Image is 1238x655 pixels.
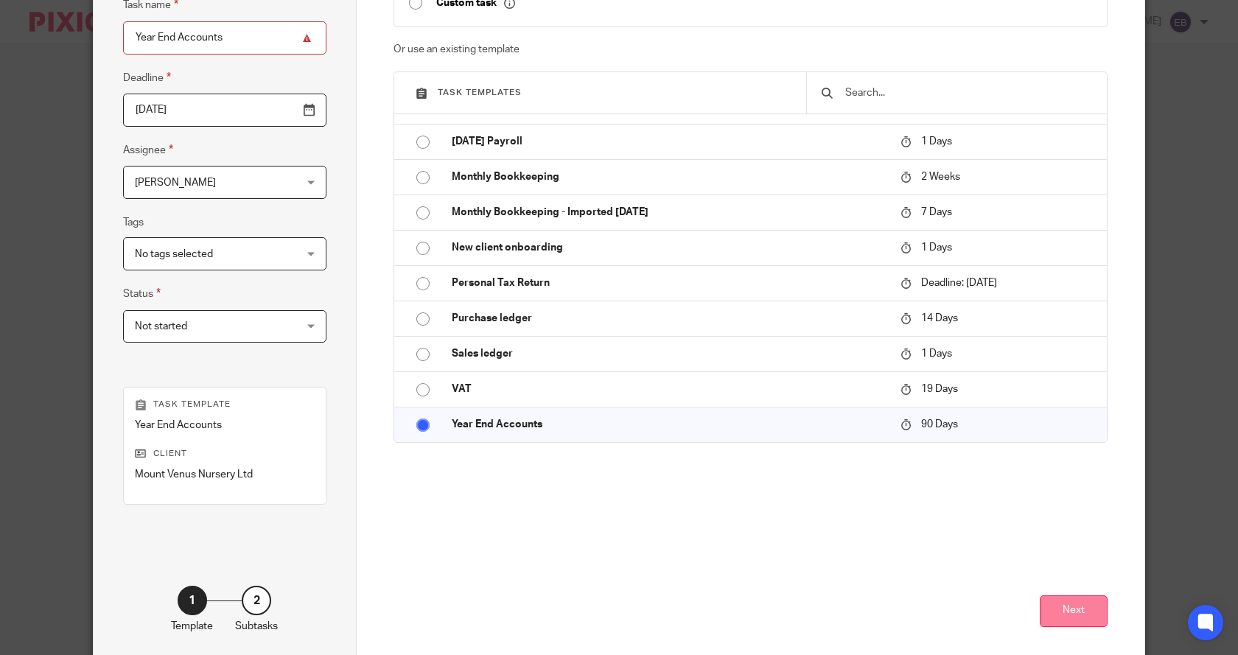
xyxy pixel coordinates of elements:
span: 1 Days [921,348,952,359]
p: Subtasks [235,619,278,634]
span: 7 Days [921,207,952,217]
p: Year End Accounts [452,417,886,432]
p: Template [171,619,213,634]
p: VAT [452,382,886,396]
label: Tags [123,215,144,230]
span: [PERSON_NAME] [135,178,216,188]
p: Sales ledger [452,346,886,361]
input: Task name [123,21,326,55]
p: Personal Tax Return [452,276,886,290]
span: Not started [135,321,187,332]
span: No tags selected [135,249,213,259]
p: Client [135,448,315,460]
p: Task template [135,399,315,410]
p: Mount Venus Nursery Ltd [135,467,315,482]
input: Search... [844,85,1092,101]
span: Deadline: [DATE] [921,278,997,288]
span: Task templates [438,88,522,97]
p: [DATE] Payroll [452,134,886,149]
p: Purchase ledger [452,311,886,326]
p: Monthly Bookkeeping - Imported [DATE] [452,205,886,220]
div: 2 [242,586,271,615]
span: 1 Days [921,242,952,253]
span: 2 Weeks [921,172,960,182]
label: Deadline [123,69,171,86]
span: 1 Days [921,136,952,147]
span: 14 Days [921,313,958,323]
p: Monthly Bookkeeping [452,169,886,184]
div: 1 [178,586,207,615]
p: New client onboarding [452,240,886,255]
p: Year End Accounts [135,418,315,432]
label: Assignee [123,141,173,158]
button: Next [1040,595,1108,627]
span: 90 Days [921,420,958,430]
label: Status [123,285,161,302]
p: Or use an existing template [394,42,1108,57]
span: 19 Days [921,384,958,394]
input: Pick a date [123,94,326,127]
